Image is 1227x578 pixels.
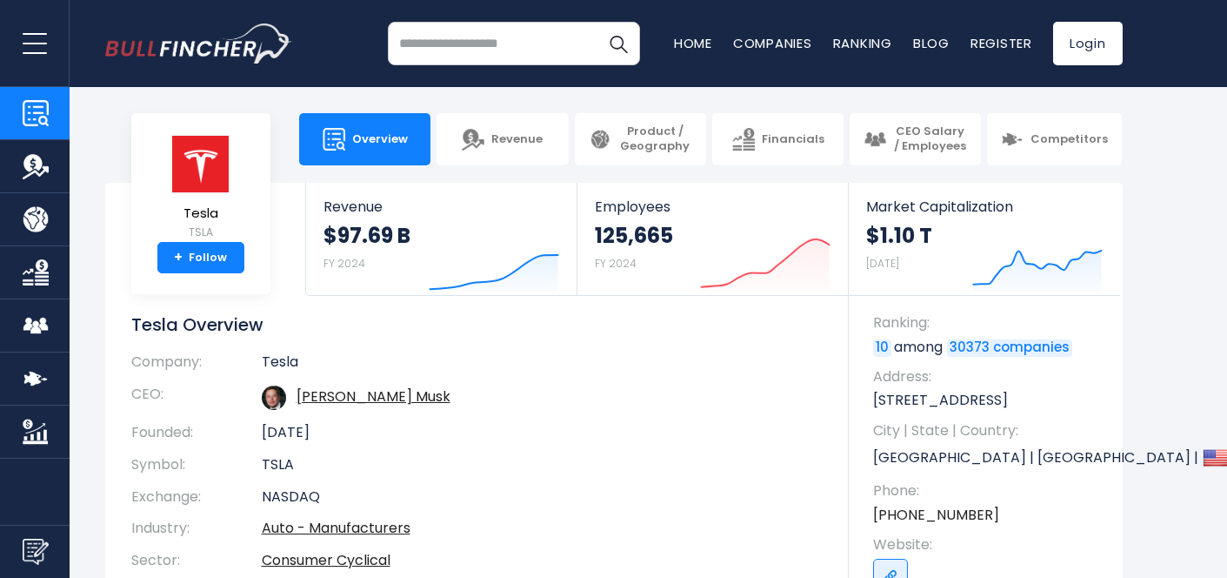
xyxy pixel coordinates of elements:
[597,22,640,65] button: Search
[323,198,559,215] span: Revenue
[987,113,1122,165] a: Competitors
[262,417,823,449] td: [DATE]
[437,113,568,165] a: Revenue
[873,421,1105,440] span: City | State | Country:
[323,256,365,271] small: FY 2024
[297,386,450,407] a: ceo
[299,113,430,165] a: Overview
[157,242,244,273] a: +Follow
[913,34,950,52] a: Blog
[131,313,823,336] h1: Tesla Overview
[947,339,1072,357] a: 30373 companies
[712,113,844,165] a: Financials
[262,518,410,538] a: Auto - Manufacturers
[873,338,1105,357] p: among
[873,481,1105,501] span: Phone:
[577,183,848,295] a: Employees 125,665 FY 2024
[866,256,899,271] small: [DATE]
[733,34,812,52] a: Companies
[833,34,892,52] a: Ranking
[170,134,232,243] a: Tesla TSLA
[491,132,543,147] span: Revenue
[674,34,712,52] a: Home
[105,24,292,64] img: bullfincher logo
[1053,22,1123,65] a: Login
[873,506,999,525] a: [PHONE_NUMBER]
[849,183,1120,295] a: Market Capitalization $1.10 T [DATE]
[131,379,262,417] th: CEO:
[170,206,231,221] span: Tesla
[595,222,673,249] strong: 125,665
[850,113,981,165] a: CEO Salary / Employees
[174,250,183,265] strong: +
[262,449,823,481] td: TSLA
[262,386,286,410] img: elon-musk.jpg
[131,417,262,449] th: Founded:
[323,222,410,249] strong: $97.69 B
[866,198,1103,215] span: Market Capitalization
[595,198,830,215] span: Employees
[306,183,577,295] a: Revenue $97.69 B FY 2024
[131,481,262,514] th: Exchange:
[618,124,692,154] span: Product / Geography
[131,353,262,379] th: Company:
[1030,132,1108,147] span: Competitors
[873,391,1105,410] p: [STREET_ADDRESS]
[893,124,967,154] span: CEO Salary / Employees
[866,222,932,249] strong: $1.10 T
[131,513,262,545] th: Industry:
[595,256,637,271] small: FY 2024
[762,132,824,147] span: Financials
[575,113,706,165] a: Product / Geography
[873,535,1105,554] span: Website:
[873,367,1105,386] span: Address:
[170,225,231,240] small: TSLA
[262,481,823,514] td: NASDAQ
[262,353,823,379] td: Tesla
[131,545,262,577] th: Sector:
[873,313,1105,333] span: Ranking:
[873,445,1105,471] p: [GEOGRAPHIC_DATA] | [GEOGRAPHIC_DATA] | US
[131,449,262,481] th: Symbol:
[352,132,408,147] span: Overview
[262,550,390,570] a: Consumer Cyclical
[873,339,891,357] a: 10
[105,24,292,64] a: Go to homepage
[970,34,1032,52] a: Register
